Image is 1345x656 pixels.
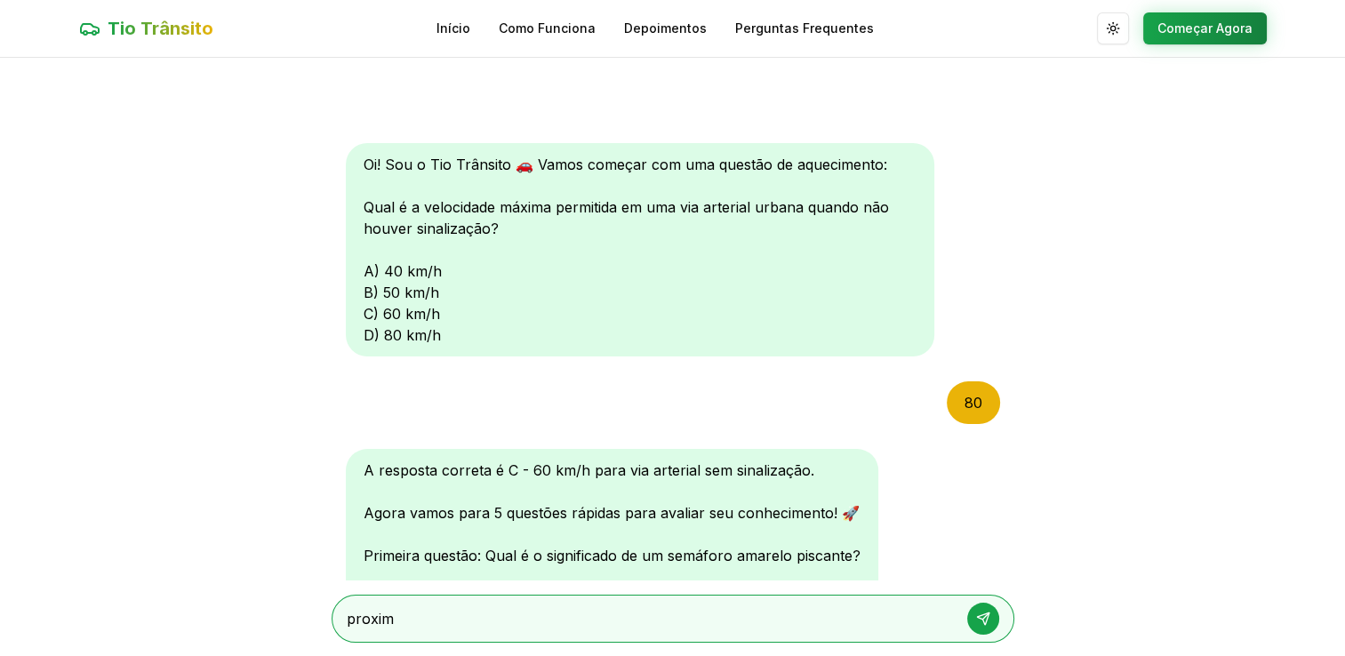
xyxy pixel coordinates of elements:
[346,143,934,356] div: Oi! Sou o Tio Trânsito 🚗 Vamos começar com uma questão de aquecimento: Qual é a velocidade máxima...
[499,20,596,37] a: Como Funciona
[624,20,707,37] a: Depoimentos
[347,608,949,629] textarea: proxim
[735,20,874,37] a: Perguntas Frequentes
[1143,12,1267,44] button: Começar Agora
[436,20,470,37] a: Início
[947,381,1000,424] div: 80
[79,16,213,41] a: Tio Trânsito
[108,16,213,41] span: Tio Trânsito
